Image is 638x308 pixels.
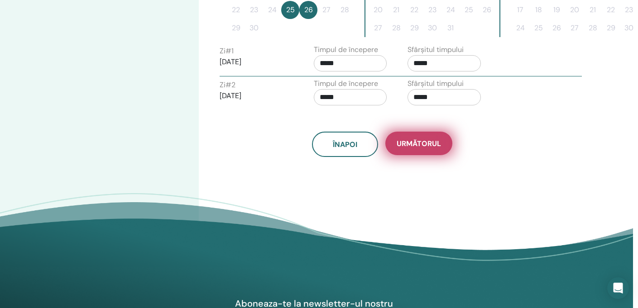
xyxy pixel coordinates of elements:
div: Open Intercom Messenger [607,277,629,299]
p: [DATE] [220,90,293,101]
button: 28 [387,19,405,37]
button: 29 [227,19,245,37]
p: [DATE] [220,57,293,67]
label: Sfârșitul timpului [408,78,464,89]
button: 26 [478,1,496,19]
label: Zi # 2 [220,80,235,90]
button: 23 [423,1,441,19]
button: 28 [584,19,602,37]
button: 24 [511,19,529,37]
button: 29 [405,19,423,37]
button: 27 [317,1,336,19]
button: Înapoi [312,132,378,157]
button: 18 [529,1,547,19]
span: Înapoi [333,140,357,149]
label: Sfârșitul timpului [408,44,464,55]
button: 26 [547,19,566,37]
button: 30 [245,19,263,37]
button: 30 [620,19,638,37]
button: 20 [369,1,387,19]
button: 23 [620,1,638,19]
button: 22 [227,1,245,19]
button: 22 [602,1,620,19]
button: 21 [584,1,602,19]
label: Zi # 1 [220,46,234,57]
button: 28 [336,1,354,19]
button: 19 [547,1,566,19]
button: 29 [602,19,620,37]
button: 25 [281,1,299,19]
button: 20 [566,1,584,19]
button: Următorul [385,132,452,155]
button: 24 [441,1,460,19]
button: 22 [405,1,423,19]
label: Timpul de începere [314,78,378,89]
label: Timpul de începere [314,44,378,55]
button: 25 [460,1,478,19]
button: 21 [387,1,405,19]
button: 27 [566,19,584,37]
button: 30 [423,19,441,37]
button: 24 [263,1,281,19]
button: 31 [441,19,460,37]
button: 17 [511,1,529,19]
button: 23 [245,1,263,19]
button: 27 [369,19,387,37]
button: 25 [529,19,547,37]
span: Următorul [397,139,441,148]
button: 26 [299,1,317,19]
